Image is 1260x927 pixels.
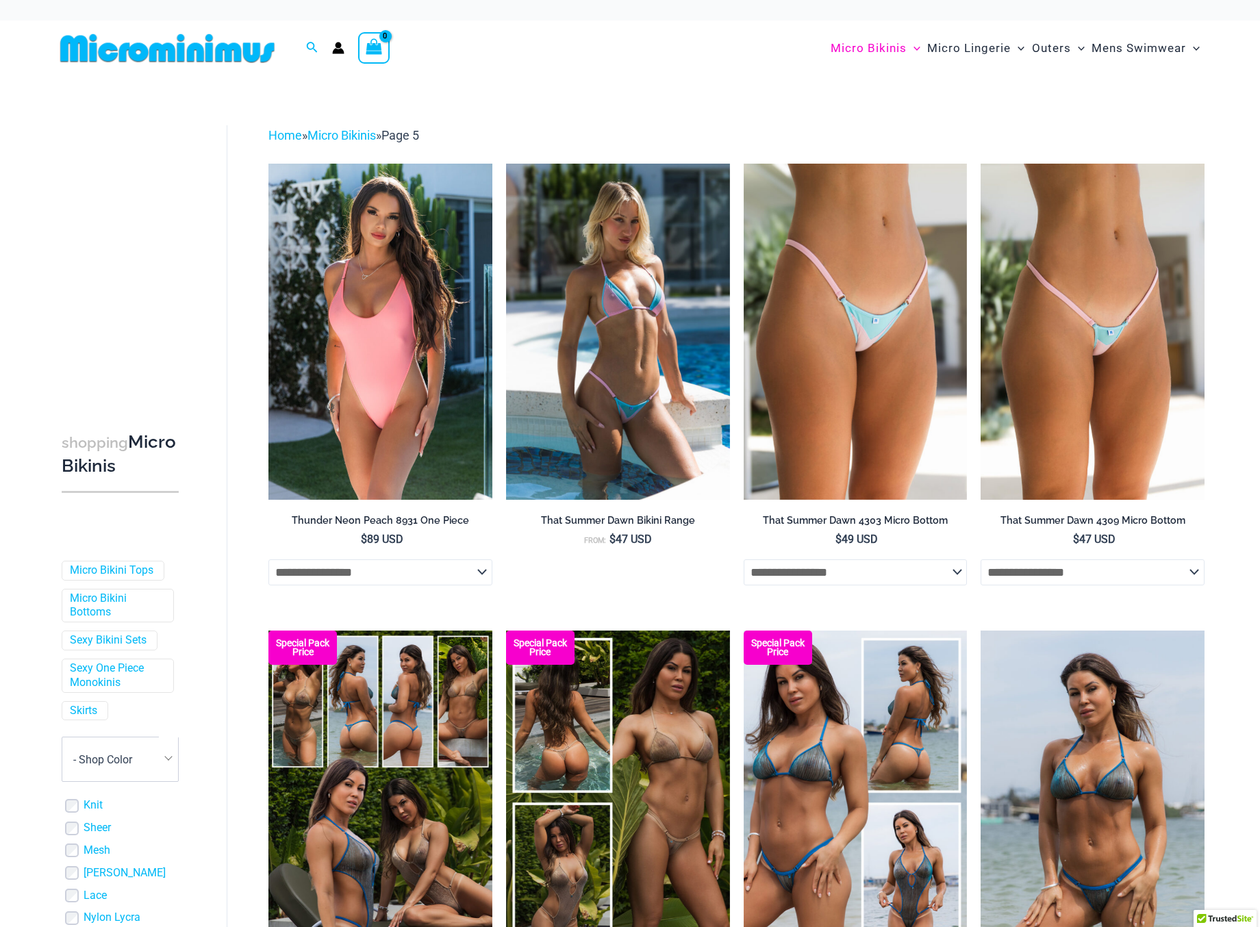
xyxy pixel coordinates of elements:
[84,843,110,858] a: Mesh
[70,563,153,578] a: Micro Bikini Tops
[744,639,812,657] b: Special Pack Price
[981,514,1205,532] a: That Summer Dawn 4309 Micro Bottom
[1011,31,1024,66] span: Menu Toggle
[62,737,178,781] span: - Shop Color
[70,704,97,718] a: Skirts
[381,128,419,142] span: Page 5
[1073,533,1079,546] span: $
[62,434,128,451] span: shopping
[744,514,968,527] h2: That Summer Dawn 4303 Micro Bottom
[268,164,492,499] a: Thunder Neon Peach 8931 One Piece 01Thunder Neon Peach 8931 One Piece 03Thunder Neon Peach 8931 O...
[268,639,337,657] b: Special Pack Price
[268,514,492,532] a: Thunder Neon Peach 8931 One Piece
[84,798,103,813] a: Knit
[70,592,163,620] a: Micro Bikini Bottoms
[70,633,147,648] a: Sexy Bikini Sets
[744,514,968,532] a: That Summer Dawn 4303 Micro Bottom
[62,114,185,388] iframe: TrustedSite Certified
[506,164,730,499] img: That Summer Dawn 3063 Tri Top 4303 Micro 06
[609,533,616,546] span: $
[506,639,575,657] b: Special Pack Price
[84,889,107,903] a: Lace
[332,42,344,54] a: Account icon link
[307,128,376,142] a: Micro Bikinis
[506,164,730,499] a: That Summer Dawn 3063 Tri Top 4303 Micro 06That Summer Dawn 3063 Tri Top 4309 Micro 04That Summer...
[358,32,390,64] a: View Shopping Cart, empty
[835,533,842,546] span: $
[84,821,111,835] a: Sheer
[981,164,1205,499] img: That Summer Dawn 4309 Micro 02
[907,31,920,66] span: Menu Toggle
[268,128,419,142] span: » »
[84,911,140,925] a: Nylon Lycra
[73,753,132,766] span: - Shop Color
[1032,31,1071,66] span: Outers
[506,514,730,532] a: That Summer Dawn Bikini Range
[1088,27,1203,69] a: Mens SwimwearMenu ToggleMenu Toggle
[506,514,730,527] h2: That Summer Dawn Bikini Range
[927,31,1011,66] span: Micro Lingerie
[268,164,492,499] img: Thunder Neon Peach 8931 One Piece 01
[825,25,1205,71] nav: Site Navigation
[1029,27,1088,69] a: OutersMenu ToggleMenu Toggle
[268,514,492,527] h2: Thunder Neon Peach 8931 One Piece
[1186,31,1200,66] span: Menu Toggle
[306,40,318,57] a: Search icon link
[70,661,163,690] a: Sexy One Piece Monokinis
[361,533,367,546] span: $
[361,533,403,546] bdi: 89 USD
[981,164,1205,499] a: That Summer Dawn 4309 Micro 02That Summer Dawn 4309 Micro 01That Summer Dawn 4309 Micro 01
[1092,31,1186,66] span: Mens Swimwear
[84,866,166,880] a: [PERSON_NAME]
[1073,533,1116,546] bdi: 47 USD
[609,533,652,546] bdi: 47 USD
[924,27,1028,69] a: Micro LingerieMenu ToggleMenu Toggle
[744,164,968,499] img: That Summer Dawn 4303 Micro 01
[981,514,1205,527] h2: That Summer Dawn 4309 Micro Bottom
[835,533,878,546] bdi: 49 USD
[62,737,179,782] span: - Shop Color
[268,128,302,142] a: Home
[744,164,968,499] a: That Summer Dawn 4303 Micro 01That Summer Dawn 3063 Tri Top 4303 Micro 05That Summer Dawn 3063 Tr...
[55,33,280,64] img: MM SHOP LOGO FLAT
[831,31,907,66] span: Micro Bikinis
[1071,31,1085,66] span: Menu Toggle
[827,27,924,69] a: Micro BikinisMenu ToggleMenu Toggle
[62,431,179,478] h3: Micro Bikinis
[584,536,606,545] span: From:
